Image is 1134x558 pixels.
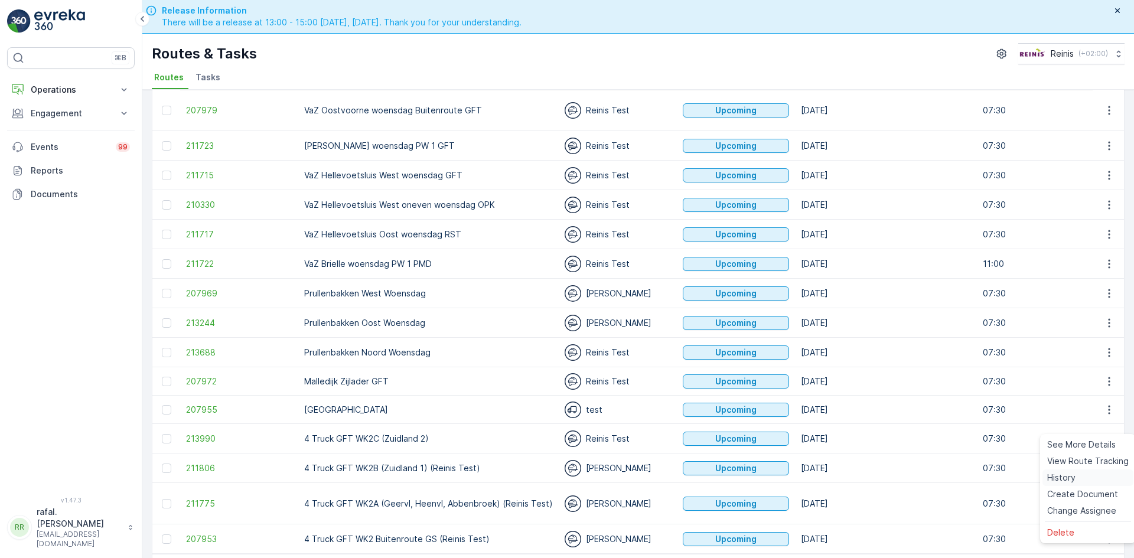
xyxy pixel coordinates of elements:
td: 07:30 [977,131,1095,161]
td: 4 Truck GFT WK2A (Geervl, Heenvl, Abbenbroek) (Reinis Test) [298,483,559,524]
button: Upcoming [683,345,789,360]
span: 213244 [186,317,292,329]
div: Toggle Row Selected [162,289,171,298]
button: Upcoming [683,374,789,389]
td: VaZ Brielle woensdag PW 1 PMD [298,249,559,279]
td: 4 Truck GFT WK2 Buitenroute GS (Reinis Test) [298,524,559,554]
a: Reports [7,159,135,182]
div: Toggle Row Selected [162,534,171,544]
span: Change Assignee [1047,505,1116,517]
p: Engagement [31,107,111,119]
td: VaZ Hellevoetsluis West oneven woensdag OPK [298,190,559,220]
p: Upcoming [715,533,757,545]
img: svg%3e [565,531,581,547]
button: RRrafal.[PERSON_NAME][EMAIL_ADDRESS][DOMAIN_NAME] [7,506,135,549]
span: 211723 [186,140,292,152]
button: Upcoming [683,227,789,242]
button: Upcoming [683,139,789,153]
a: 207955 [186,404,292,416]
button: Upcoming [683,461,789,475]
td: VaZ Oostvoorne woensdag Buitenroute GFT [298,90,559,131]
button: Upcoming [683,497,789,511]
td: [DATE] [795,131,977,161]
td: 07:30 [977,338,1095,367]
td: 07:30 [977,396,1095,424]
button: Reinis(+02:00) [1018,43,1125,64]
div: Reinis Test [565,373,671,390]
td: [DATE] [795,90,977,131]
span: 213990 [186,433,292,445]
p: 99 [118,142,128,152]
div: Toggle Row Selected [162,348,171,357]
p: Upcoming [715,317,757,329]
a: Events99 [7,135,135,159]
img: svg%3e [565,256,581,272]
td: [DATE] [795,367,977,396]
div: Reinis Test [565,138,671,154]
td: [DATE] [795,453,977,483]
td: [DATE] [795,161,977,190]
span: Delete [1047,527,1074,539]
div: Toggle Row Selected [162,259,171,269]
img: svg%3e [565,344,581,361]
a: 210330 [186,199,292,211]
span: View Route Tracking [1047,455,1129,467]
td: 07:30 [977,220,1095,249]
a: 207972 [186,376,292,387]
p: rafal.[PERSON_NAME] [37,506,122,530]
div: Toggle Row Selected [162,106,171,115]
p: Upcoming [715,169,757,181]
button: Upcoming [683,103,789,118]
td: 11:00 [977,249,1095,279]
span: v 1.47.3 [7,497,135,504]
a: 213688 [186,347,292,358]
a: 211715 [186,169,292,181]
td: 07:30 [977,279,1095,308]
div: Toggle Row Selected [162,464,171,473]
span: 211806 [186,462,292,474]
td: [DATE] [795,220,977,249]
a: 211717 [186,229,292,240]
div: Reinis Test [565,256,671,272]
button: Engagement [7,102,135,125]
div: Toggle Row Selected [162,434,171,443]
button: Upcoming [683,286,789,301]
button: Upcoming [683,403,789,417]
td: 07:30 [977,453,1095,483]
div: Reinis Test [565,102,671,119]
button: Operations [7,78,135,102]
span: Routes [154,71,184,83]
td: [DATE] [795,338,977,367]
td: 07:30 [977,483,1095,524]
td: 07:30 [977,424,1095,453]
img: logo [7,9,31,33]
p: Upcoming [715,404,757,416]
div: [PERSON_NAME] [565,495,671,512]
p: Upcoming [715,105,757,116]
td: 07:30 [977,524,1095,554]
a: 207979 [186,105,292,116]
a: See More Details [1042,436,1133,453]
p: Upcoming [715,462,757,474]
div: Toggle Row Selected [162,171,171,180]
td: Prullenbakken Noord Woensdag [298,338,559,367]
img: svg%3e [565,315,581,331]
img: svg%3e [565,430,581,447]
div: [PERSON_NAME] [565,531,671,547]
img: svg%3e [565,138,581,154]
td: Prullenbakken West Woensdag [298,279,559,308]
div: Reinis Test [565,430,671,447]
p: Upcoming [715,288,757,299]
img: svg%3e [565,460,581,477]
span: Tasks [195,71,220,83]
a: 207969 [186,288,292,299]
a: 211775 [186,498,292,510]
td: [GEOGRAPHIC_DATA] [298,396,559,424]
div: Reinis Test [565,226,671,243]
td: 07:30 [977,367,1095,396]
div: [PERSON_NAME] [565,460,671,477]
